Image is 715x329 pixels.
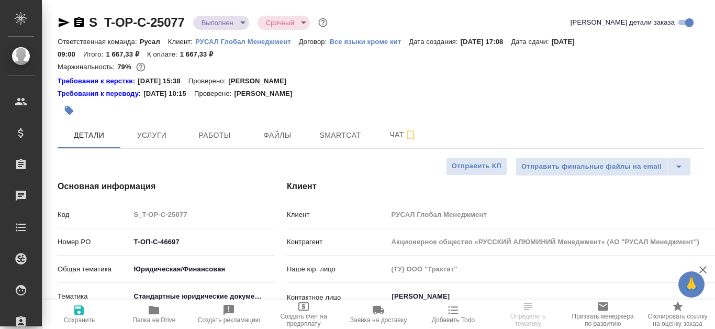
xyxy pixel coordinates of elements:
button: Папка на Drive [117,300,192,329]
span: Создать рекламацию [198,316,260,324]
button: Срочный [263,18,297,27]
div: Выполнен [193,16,249,30]
button: 🙏 [678,271,705,298]
span: [PERSON_NAME] детали заказа [571,17,675,28]
span: Отправить КП [452,160,501,172]
button: Выполнен [198,18,237,27]
p: 1 667,33 ₽ [180,50,221,58]
div: split button [516,157,691,176]
p: Все языки кроме кит [329,38,409,46]
button: Доп статусы указывают на важность/срочность заказа [316,16,330,29]
div: Юридическая/Финансовая [130,260,275,278]
span: Призвать менеджера по развитию [572,313,634,327]
button: Заявка на доставку [341,300,416,329]
p: Проверено: [188,76,229,86]
button: Добавить тэг [58,99,81,122]
input: ✎ Введи что-нибудь [130,234,275,249]
span: Файлы [252,129,303,142]
span: Скопировать ссылку на оценку заказа [646,313,709,327]
p: Общая тематика [58,264,130,275]
button: Скопировать ссылку [73,16,85,29]
p: 1 667,33 ₽ [106,50,147,58]
div: Нажми, чтобы открыть папку с инструкцией [58,89,143,99]
p: Номер PO [58,237,130,247]
p: [PERSON_NAME] [228,76,294,86]
p: К оплате: [147,50,180,58]
button: Добавить Todo [416,300,490,329]
p: Тематика [58,291,130,302]
p: Контрагент [287,237,388,247]
p: Итого: [83,50,106,58]
button: Определить тематику [490,300,565,329]
p: [DATE] 17:08 [461,38,511,46]
span: 🙏 [683,273,700,295]
a: Требования к переводу: [58,89,143,99]
button: Отправить КП [446,157,507,176]
p: [DATE] 15:38 [138,76,188,86]
a: Все языки кроме кит [329,37,409,46]
button: Отправить финальные файлы на email [516,157,667,176]
h4: Основная информация [58,180,245,193]
p: 79% [117,63,133,71]
p: [DATE] 10:15 [143,89,194,99]
a: Требования к верстке: [58,76,138,86]
button: Призвать менеджера по развитию [565,300,640,329]
button: Сохранить [42,300,117,329]
p: Клиент: [168,38,195,46]
p: Договор: [299,38,330,46]
input: Пустое поле [130,207,275,222]
button: 290.16 RUB; [134,60,148,74]
p: Клиент [287,210,388,220]
p: РУСАЛ Глобал Менеджмент [195,38,299,46]
span: Smartcat [315,129,365,142]
span: Отправить финальные файлы на email [521,161,662,173]
button: Скопировать ссылку на оценку заказа [640,300,715,329]
h4: Клиент [287,180,703,193]
button: Создать рекламацию [192,300,266,329]
span: Детали [64,129,114,142]
p: Маржинальность: [58,63,117,71]
p: Дата сдачи: [511,38,551,46]
p: Контактное лицо [287,292,388,303]
span: Добавить Todo [432,316,475,324]
p: Ответственная команда: [58,38,140,46]
span: Сохранить [64,316,95,324]
span: Заявка на доставку [350,316,407,324]
button: Скопировать ссылку для ЯМессенджера [58,16,70,29]
div: Выполнен [258,16,310,30]
div: Стандартные юридические документы, договоры, уставы [130,288,275,305]
a: РУСАЛ Глобал Менеджмент [195,37,299,46]
p: Русал [140,38,168,46]
a: S_T-OP-C-25077 [89,15,185,29]
span: Папка на Drive [132,316,175,324]
svg: Подписаться [404,129,417,141]
p: Наше юр. лицо [287,264,388,275]
p: Дата создания: [409,38,460,46]
span: Чат [378,128,428,141]
p: Проверено: [194,89,234,99]
div: Нажми, чтобы открыть папку с инструкцией [58,76,138,86]
span: Определить тематику [497,313,559,327]
button: Создать счет на предоплату [266,300,341,329]
span: Создать счет на предоплату [273,313,335,327]
p: Код [58,210,130,220]
span: Работы [189,129,240,142]
p: [PERSON_NAME] [234,89,300,99]
span: Услуги [127,129,177,142]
